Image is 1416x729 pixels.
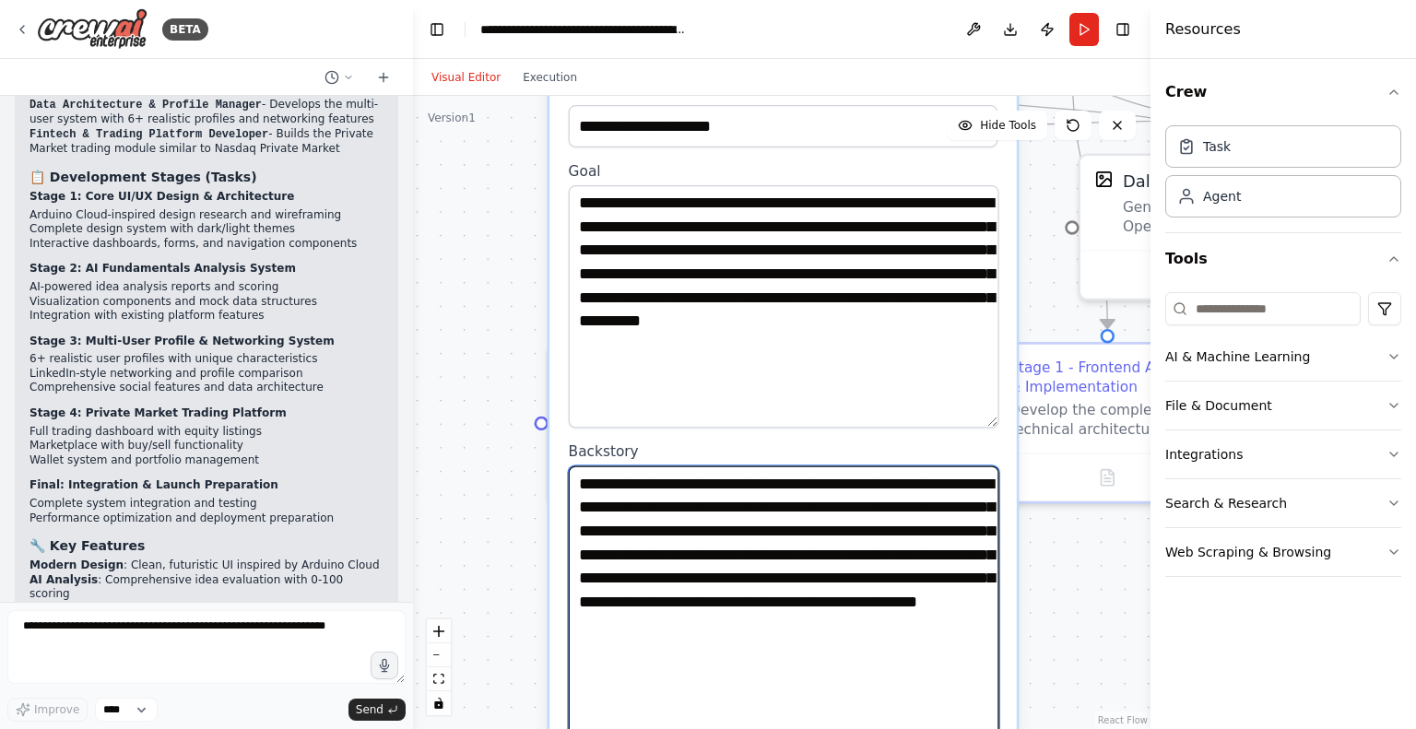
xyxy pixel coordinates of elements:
li: Visualization components and mock data structures [29,295,383,310]
div: Dall-E Tool [1123,170,1209,194]
button: Hide right sidebar [1110,17,1136,42]
button: Hide Tools [947,111,1047,140]
li: 6+ realistic user profiles with unique characteristics [29,352,383,367]
button: Integrations [1165,430,1401,478]
strong: Stage 2: AI Fundamentals Analysis System [29,262,296,275]
button: Search & Research [1165,479,1401,527]
li: : Clean, futuristic UI inspired by Arduino Cloud [29,559,383,573]
strong: Stage 1: Core UI/UX Design & Architecture [29,190,294,203]
li: Complete design system with dark/light themes [29,222,383,237]
nav: breadcrumb [480,20,688,39]
h4: Resources [1165,18,1241,41]
li: Complete system integration and testing [29,497,383,511]
g: Edge from dfccf86b-cbe6-45f1-868f-849310bcb417 to d80edce6-6dce-4aeb-8c71-665b094a29b9 [1060,62,1119,328]
div: Tools [1165,285,1401,592]
code: Data Architecture & Profile Manager [29,99,262,112]
li: - Develops the multi-user system with 6+ realistic profiles and networking features [29,98,383,127]
li: Full trading dashboard with equity listings [29,425,383,440]
li: Comprehensive social features and data architecture [29,381,383,395]
label: Goal [569,161,998,180]
a: React Flow attribution [1098,715,1148,725]
li: Performance optimization and deployment preparation [29,511,383,526]
div: BETA [162,18,208,41]
div: React Flow controls [427,619,451,715]
li: LinkedIn-style networking and profile comparison [29,367,383,382]
li: Arduino Cloud-inspired design research and wireframing [29,208,383,223]
button: File & Document [1165,382,1401,429]
div: Generates images using OpenAI's Dall-E model. [1123,198,1356,236]
button: toggle interactivity [427,691,451,715]
button: zoom in [427,619,451,643]
label: Role [569,81,998,100]
div: Develop the complete frontend technical architecture for the core {platform_name} features based ... [1009,401,1238,439]
div: DallEToolDall-E ToolGenerates images using OpenAI's Dall-E model. [1078,153,1373,300]
strong: Modern Design [29,559,124,571]
li: Interactive dashboards, forms, and navigation components [29,237,383,252]
button: Send [348,699,406,721]
button: Switch to previous chat [317,66,361,88]
span: Improve [34,702,79,717]
strong: Final: Integration & Launch Preparation [29,478,278,491]
strong: Stage 4: Private Market Trading Platform [29,406,287,419]
span: Hide Tools [980,118,1036,133]
button: Web Scraping & Browsing [1165,528,1401,576]
li: Marketplace with buy/sell functionality [29,439,383,453]
div: Stage 1 - Frontend Architecture & ImplementationDevelop the complete frontend technical architect... [960,342,1255,503]
li: Integration with existing platform features [29,309,383,323]
button: No output available [1057,464,1157,492]
img: DallETool [1094,170,1113,188]
button: Tools [1165,233,1401,285]
li: : Comprehensive idea evaluation with 0-100 scoring [29,573,383,602]
button: Visual Editor [420,66,512,88]
span: Send [356,702,383,717]
div: Version 1 [428,111,476,125]
li: - Builds the Private Market trading module similar to Nasdaq Private Market [29,127,383,157]
div: Stage 1 - Frontend Architecture & Implementation [1009,359,1238,396]
strong: Stage 3: Multi-User Profile & Networking System [29,335,335,347]
strong: AI Analysis [29,573,98,586]
label: Backstory [569,442,998,461]
div: Crew [1165,118,1401,232]
button: Crew [1165,66,1401,118]
button: zoom out [427,643,451,667]
button: fit view [427,667,451,691]
button: AI & Machine Learning [1165,333,1401,381]
strong: 🔧 Key Features [29,538,145,553]
li: AI-powered idea analysis reports and scoring [29,280,383,295]
button: Click to speak your automation idea [371,652,398,679]
code: Fintech & Trading Platform Developer [29,128,268,141]
button: Execution [512,66,588,88]
li: Wallet system and portfolio management [29,453,383,468]
button: Hide left sidebar [424,17,450,42]
strong: 📋 Development Stages (Tasks) [29,170,257,184]
button: Start a new chat [369,66,398,88]
img: Logo [37,8,147,50]
button: Improve [7,698,88,722]
div: Task [1203,137,1231,156]
div: Agent [1203,187,1241,206]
